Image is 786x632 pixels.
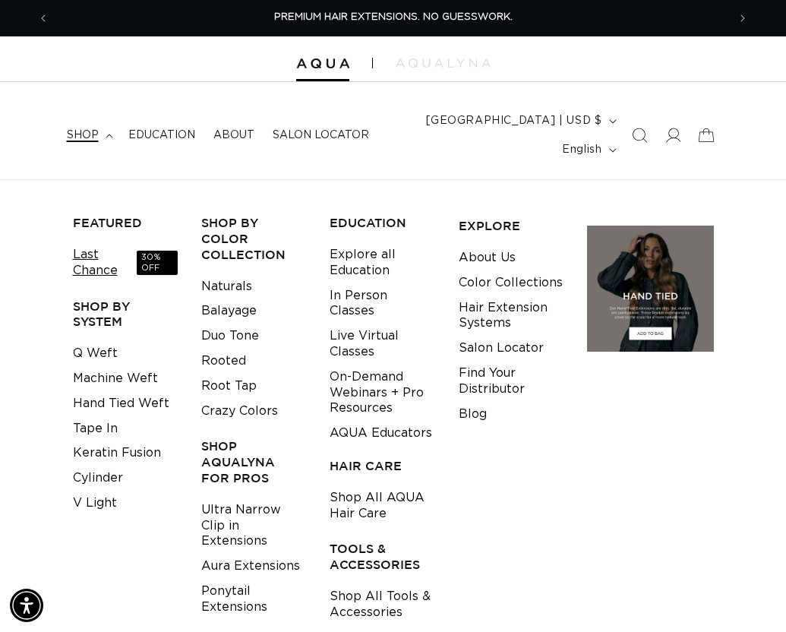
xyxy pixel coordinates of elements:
[201,349,246,374] a: Rooted
[67,128,99,142] span: shop
[459,402,487,427] a: Blog
[73,341,118,366] a: Q Weft
[73,299,178,330] h3: SHOP BY SYSTEM
[204,119,264,151] a: About
[73,466,123,491] a: Cylinder
[27,4,60,33] button: Previous announcement
[562,142,601,158] span: English
[201,324,259,349] a: Duo Tone
[459,361,563,402] a: Find Your Distributor
[73,416,118,441] a: Tape In
[137,251,178,276] span: 30% OFF
[330,324,434,365] a: Live Virtual Classes
[623,118,656,152] summary: Search
[128,128,195,142] span: Education
[274,12,513,22] span: PREMIUM HAIR EXTENSIONS. NO GUESSWORK.
[726,4,759,33] button: Next announcement
[73,366,158,391] a: Machine Weft
[201,215,306,262] h3: Shop by Color Collection
[330,541,434,573] h3: TOOLS & ACCESSORIES
[330,485,434,526] a: Shop All AQUA Hair Care
[396,58,491,68] img: aqualyna.com
[213,128,254,142] span: About
[426,113,602,129] span: [GEOGRAPHIC_DATA] | USD $
[459,295,563,337] a: Hair Extension Systems
[201,299,257,324] a: Balayage
[330,215,434,231] h3: EDUCATION
[201,399,278,424] a: Crazy Colors
[201,579,306,620] a: Ponytail Extensions
[459,336,544,361] a: Salon Locator
[330,242,434,283] a: Explore all Education
[330,283,434,324] a: In Person Classes
[73,215,178,231] h3: FEATURED
[73,242,178,283] a: Last Chance30% OFF
[201,374,257,399] a: Root Tap
[330,365,434,421] a: On-Demand Webinars + Pro Resources
[330,421,432,446] a: AQUA Educators
[264,119,378,151] a: Salon Locator
[201,274,252,299] a: Naturals
[201,498,306,554] a: Ultra Narrow Clip in Extensions
[273,128,369,142] span: Salon Locator
[330,458,434,474] h3: HAIR CARE
[201,438,306,485] h3: Shop AquaLyna for Pros
[73,391,169,416] a: Hand Tied Weft
[73,491,117,516] a: V Light
[58,119,119,151] summary: shop
[459,245,516,270] a: About Us
[201,554,300,579] a: Aura Extensions
[330,584,434,625] a: Shop All Tools & Accessories
[459,270,563,295] a: Color Collections
[73,441,161,466] a: Keratin Fusion
[553,135,622,164] button: English
[296,58,349,69] img: Aqua Hair Extensions
[417,106,623,135] button: [GEOGRAPHIC_DATA] | USD $
[10,589,43,622] div: Accessibility Menu
[459,218,563,234] h3: EXPLORE
[710,559,786,632] iframe: Chat Widget
[119,119,204,151] a: Education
